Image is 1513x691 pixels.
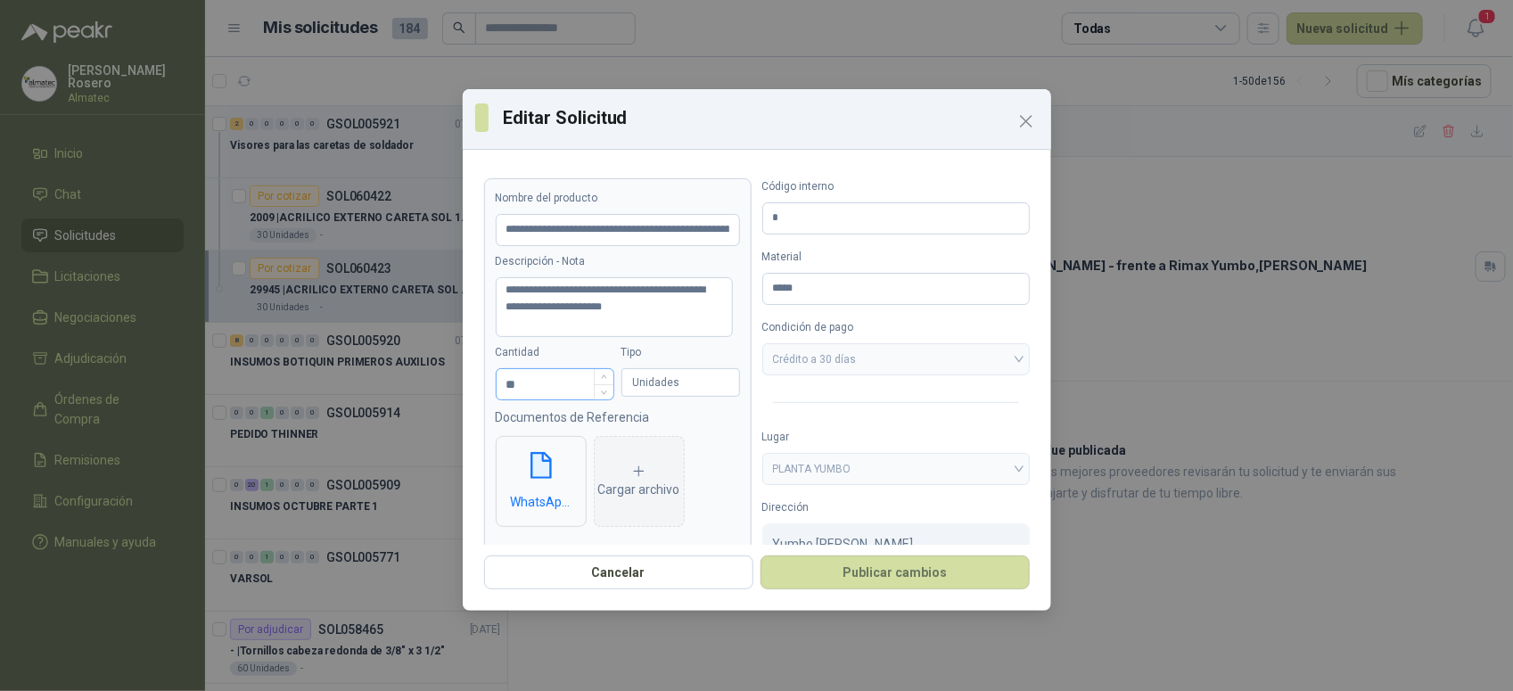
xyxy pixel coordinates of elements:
button: Publicar cambios [761,555,1030,589]
div: Unidades [621,368,740,397]
button: Close [1012,107,1040,136]
label: Condición de pago [762,319,1030,336]
label: Código interno [762,178,1030,195]
span: Crédito a 30 días [773,346,1019,373]
span: PLANTA YUMBO [773,456,1019,482]
span: down [601,390,607,396]
label: Tipo [621,344,740,361]
button: Cancelar [484,555,753,589]
label: Lugar [762,429,1030,446]
label: Material [762,249,1030,266]
span: Increase Value [594,369,613,384]
div: Yumbo , [PERSON_NAME][GEOGRAPHIC_DATA] [762,523,1030,623]
span: up [601,374,607,380]
p: Documentos de Referencia [496,407,740,427]
div: Cargar archivo [598,464,680,499]
h3: Editar Solicitud [503,104,1039,131]
span: Decrease Value [594,384,613,399]
label: Cantidad [496,344,614,361]
label: Descripción - Nota [496,253,740,270]
label: Dirección [762,499,1030,516]
label: Nombre del producto [496,190,740,207]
